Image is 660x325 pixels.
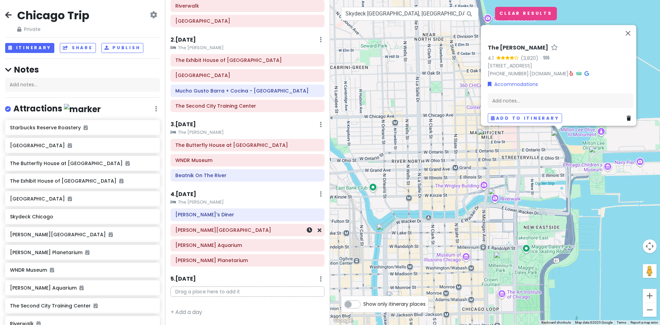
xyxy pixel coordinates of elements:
[175,88,320,94] h6: Mucho Gusto Barra + Cocina - Chicago
[175,227,320,233] h6: Griffin Museum of Science and Industry
[488,44,634,77] div: · ·
[551,44,558,51] a: Star place
[119,178,123,183] i: Added to itinerary
[175,257,320,263] h6: Adler Planetarium
[17,8,89,23] h2: Chicago Trip
[64,104,101,115] img: marker
[10,142,155,149] h6: [GEOGRAPHIC_DATA]
[10,303,155,309] h6: The Second City Training Center
[627,114,634,122] a: Delete place
[170,308,202,316] a: + Add a day
[68,196,72,201] i: Added to itinerary
[584,71,589,76] i: Google Maps
[170,36,196,44] h6: 2 . [DATE]
[488,54,496,62] div: 4.1
[50,268,54,272] i: Added to itinerary
[488,93,634,108] div: Add notes...
[643,303,657,317] button: Zoom out
[643,239,657,253] button: Map camera controls
[175,57,320,63] h6: The Exhibit House of Chicago
[530,70,569,77] a: [DOMAIN_NAME]
[376,224,392,239] div: Beatnik On The River
[10,178,155,184] h6: The Exhibit House of [GEOGRAPHIC_DATA]
[307,226,312,234] a: Set a time
[5,64,160,75] h4: Notes
[175,212,320,218] h6: Stussy's Diner
[494,252,509,267] div: Millennium Park
[620,25,636,41] button: Close
[538,55,549,62] div: ·
[10,214,155,220] h6: Skydeck Chicago
[84,125,88,130] i: Added to itinerary
[175,142,320,148] h6: The Butterfly House at Navy Pier
[341,7,478,21] input: Search a place
[170,44,324,51] small: The [PERSON_NAME]
[170,286,324,297] p: Drag a place here to add it
[630,321,658,324] a: Report a map error
[170,121,196,128] h6: 3 . [DATE]
[13,103,101,115] h4: Attractions
[5,43,54,53] button: Itinerary
[109,232,113,237] i: Added to itinerary
[541,320,571,325] button: Keyboard shortcuts
[175,172,320,178] h6: Beatnik On The River
[643,289,657,303] button: Zoom in
[170,129,324,136] small: The [PERSON_NAME]
[332,316,354,325] a: Open this area in Google Maps (opens a new window)
[495,7,557,20] button: Clear Results
[175,3,320,9] h6: Riverwalk
[488,70,529,77] a: [PHONE_NUMBER]
[93,303,98,308] i: Added to itinerary
[576,71,582,76] i: Tripadvisor
[175,72,320,78] h6: Lincoln Park Conservatory
[10,196,155,202] h6: [GEOGRAPHIC_DATA]
[477,129,492,144] div: Starbucks Reserve Roastery
[101,43,144,53] button: Publish
[170,199,324,206] small: The [PERSON_NAME]
[175,157,320,163] h6: WNDR Museum
[617,321,626,324] a: Terms (opens in new tab)
[170,191,196,198] h6: 4 . [DATE]
[589,146,604,161] div: The Butterfly House at Navy Pier
[60,43,96,53] button: Share
[10,124,155,131] h6: Starbucks Reserve Roastery
[643,264,657,278] button: Drag Pegman onto the map to open Street View
[521,54,538,62] div: (3,820)
[170,275,196,283] h6: 5 . [DATE]
[85,250,89,255] i: Added to itinerary
[386,291,401,306] div: Skydeck Chicago
[575,321,613,324] span: Map data ©2025 Google
[551,130,566,145] div: The Wade
[175,18,320,24] h6: Millennium Park
[10,160,155,166] h6: The Butterfly House at [GEOGRAPHIC_DATA]
[10,231,155,238] h6: [PERSON_NAME][GEOGRAPHIC_DATA]
[175,242,320,248] h6: Shedd Aquarium
[318,226,321,234] a: Remove from day
[488,62,532,69] a: [STREET_ADDRESS]
[5,78,160,92] div: Add notes...
[10,267,155,273] h6: WNDR Museum
[363,300,426,308] span: Show only itinerary places
[488,44,548,51] h6: The [PERSON_NAME]
[79,285,84,290] i: Added to itinerary
[68,143,72,148] i: Added to itinerary
[175,103,320,109] h6: The Second City Training Center
[10,249,155,256] h6: [PERSON_NAME] Planetarium
[488,113,562,123] button: Add to itinerary
[10,285,155,291] h6: [PERSON_NAME] Aquarium
[488,188,503,203] div: Riverwalk
[17,25,89,33] span: Private
[125,161,130,166] i: Added to itinerary
[488,80,538,88] a: Accommodations
[332,316,354,325] img: Google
